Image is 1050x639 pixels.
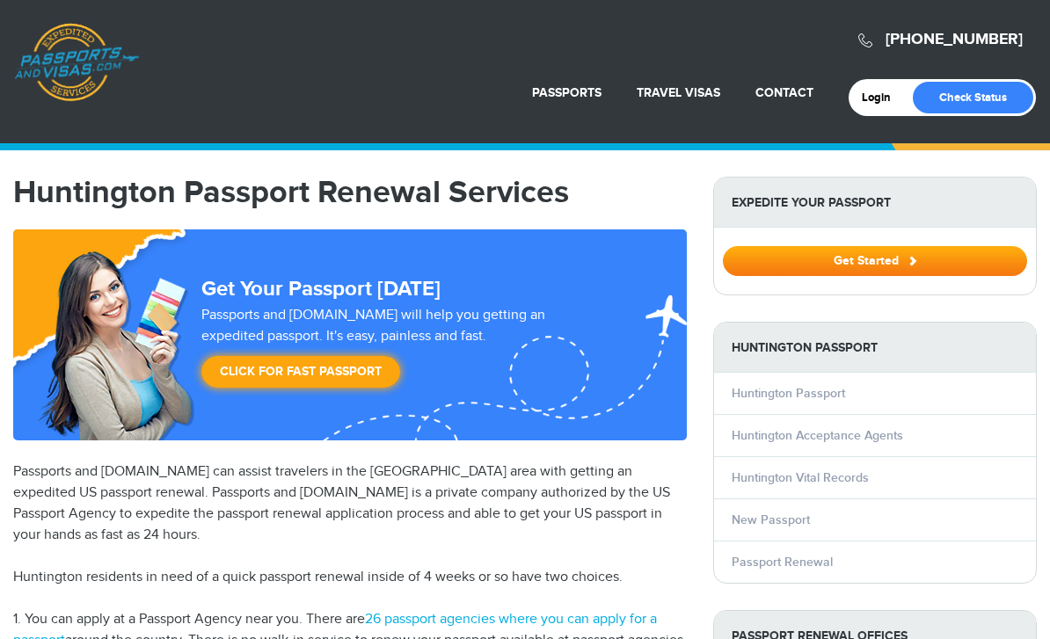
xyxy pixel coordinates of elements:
[913,82,1033,113] a: Check Status
[201,276,441,301] strong: Get Your Passport [DATE]
[532,85,602,100] a: Passports
[13,177,687,208] h1: Huntington Passport Renewal Services
[714,178,1036,228] strong: Expedite Your Passport
[723,246,1027,276] button: Get Started
[732,386,845,401] a: Huntington Passport
[862,91,903,105] a: Login
[14,23,139,102] a: Passports & [DOMAIN_NAME]
[732,428,903,443] a: Huntington Acceptance Agents
[723,253,1027,267] a: Get Started
[886,30,1023,49] a: [PHONE_NUMBER]
[194,305,614,396] div: Passports and [DOMAIN_NAME] will help you getting an expedited passport. It's easy, painless and ...
[13,567,687,588] p: Huntington residents in need of a quick passport renewal inside of 4 weeks or so have two choices.
[732,470,869,485] a: Huntington Vital Records
[755,85,813,100] a: Contact
[637,85,720,100] a: Travel Visas
[714,323,1036,373] strong: Huntington Passport
[13,461,687,546] p: Passports and [DOMAIN_NAME] can assist travelers in the [GEOGRAPHIC_DATA] area with getting an ex...
[732,555,833,570] a: Passport Renewal
[201,356,400,388] a: Click for Fast Passport
[732,512,810,527] a: New Passport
